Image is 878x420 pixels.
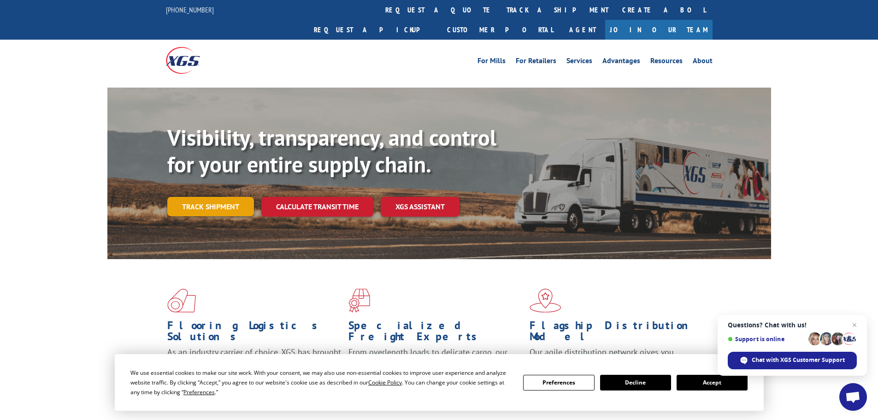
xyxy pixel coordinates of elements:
span: Support is online [728,336,805,343]
a: Request a pickup [307,20,440,40]
a: Advantages [602,57,640,67]
div: Chat with XGS Customer Support [728,352,857,369]
img: xgs-icon-focused-on-flooring-red [348,289,370,313]
a: For Retailers [516,57,556,67]
button: Accept [677,375,748,390]
a: Track shipment [167,197,254,216]
a: Calculate transit time [261,197,373,217]
h1: Flooring Logistics Solutions [167,320,342,347]
a: Services [566,57,592,67]
span: Our agile distribution network gives you nationwide inventory management on demand. [530,347,699,368]
a: Join Our Team [605,20,713,40]
img: xgs-icon-flagship-distribution-model-red [530,289,561,313]
span: Chat with XGS Customer Support [752,356,845,364]
span: Cookie Policy [368,379,402,386]
a: About [693,57,713,67]
b: Visibility, transparency, and control for your entire supply chain. [167,123,496,178]
button: Preferences [523,375,594,390]
div: Open chat [839,383,867,411]
div: We use essential cookies to make our site work. With your consent, we may also use non-essential ... [130,368,512,397]
button: Decline [600,375,671,390]
a: Customer Portal [440,20,560,40]
a: XGS ASSISTANT [381,197,460,217]
p: From overlength loads to delicate cargo, our experienced staff knows the best way to move your fr... [348,347,523,388]
span: Close chat [849,319,860,331]
a: Agent [560,20,605,40]
h1: Specialized Freight Experts [348,320,523,347]
a: [PHONE_NUMBER] [166,5,214,14]
img: xgs-icon-total-supply-chain-intelligence-red [167,289,196,313]
span: Questions? Chat with us! [728,321,857,329]
div: Cookie Consent Prompt [115,354,764,411]
a: For Mills [477,57,506,67]
a: Resources [650,57,683,67]
span: Preferences [183,388,215,396]
span: As an industry carrier of choice, XGS has brought innovation and dedication to flooring logistics... [167,347,341,379]
h1: Flagship Distribution Model [530,320,704,347]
